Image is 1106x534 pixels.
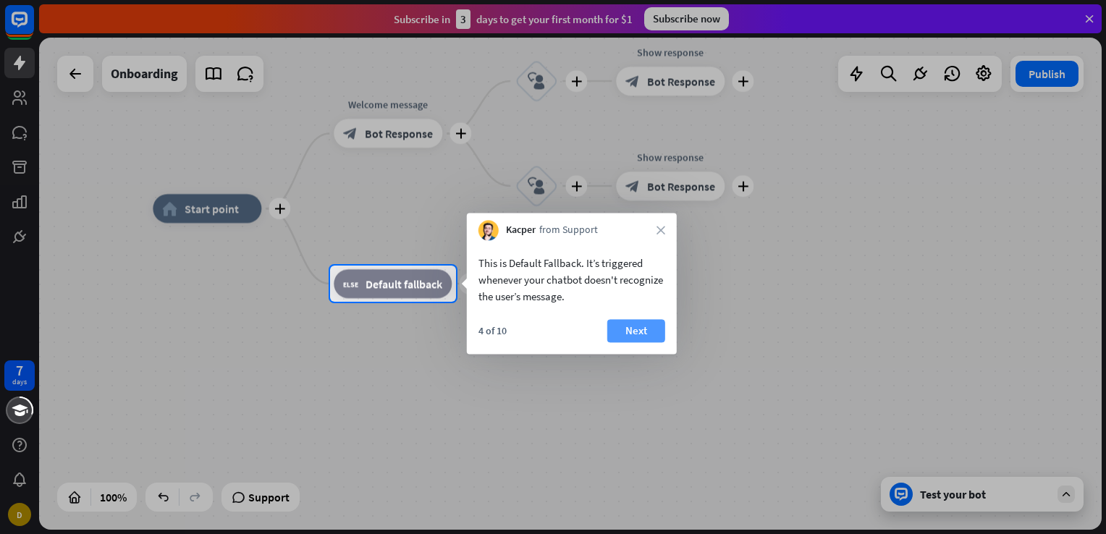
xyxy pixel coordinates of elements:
span: Default fallback [366,276,442,291]
span: from Support [539,224,598,238]
button: Open LiveChat chat widget [12,6,55,49]
div: This is Default Fallback. It’s triggered whenever your chatbot doesn't recognize the user’s message. [478,255,665,305]
div: 4 of 10 [478,324,507,337]
span: Kacper [506,224,536,238]
i: block_fallback [343,276,358,291]
i: close [657,226,665,234]
button: Next [607,319,665,342]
